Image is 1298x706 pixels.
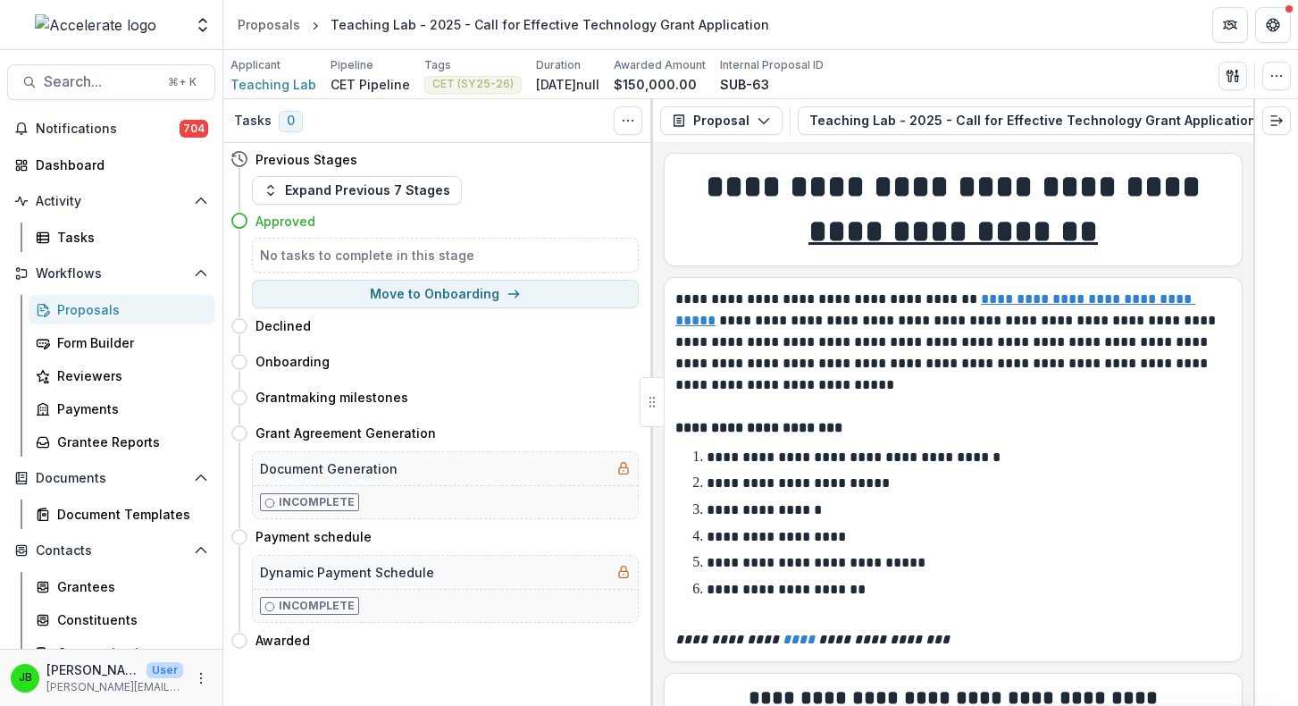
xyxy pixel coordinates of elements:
a: Proposals [230,12,307,38]
p: SUB-63 [720,75,769,94]
p: [DATE]null [536,75,599,94]
h4: Grantmaking milestones [255,388,408,407]
p: [PERSON_NAME] [46,660,139,679]
div: Jennifer Bronson [19,672,32,684]
a: Grantees [29,572,215,601]
a: Grantee Reports [29,427,215,457]
button: Expand right [1262,106,1291,135]
button: Toggle View Cancelled Tasks [614,106,642,135]
p: Internal Proposal ID [720,57,824,73]
span: Workflows [36,266,187,282]
h4: Grant Agreement Generation [255,424,436,442]
h3: Tasks [234,113,272,129]
a: Communications [29,638,215,668]
span: Search... [44,73,157,90]
button: Partners [1212,7,1248,43]
span: CET (SY25-26) [432,78,514,90]
a: Teaching Lab [230,75,316,94]
h4: Previous Stages [255,150,357,169]
a: Document Templates [29,500,215,529]
p: $150,000.00 [614,75,697,94]
p: Applicant [230,57,281,73]
button: Open Workflows [7,259,215,288]
h4: Approved [255,212,315,231]
a: Payments [29,394,215,424]
p: CET Pipeline [331,75,410,94]
a: Reviewers [29,361,215,391]
p: Tags [424,57,451,73]
span: 704 [180,120,208,138]
button: Get Help [1255,7,1291,43]
span: Contacts [36,543,187,559]
img: Accelerate logo [35,14,156,36]
h4: Onboarding [255,352,330,371]
h4: Awarded [255,631,310,650]
a: Dashboard [7,150,215,180]
a: Proposals [29,295,215,324]
button: Open Contacts [7,536,215,565]
span: Activity [36,194,187,209]
a: Tasks [29,223,215,252]
button: Move to Onboarding [252,280,639,308]
div: Tasks [57,228,201,247]
button: Search... [7,64,215,100]
h5: Dynamic Payment Schedule [260,563,434,582]
button: Open Documents [7,464,215,492]
div: Proposals [57,300,201,319]
div: Form Builder [57,333,201,352]
p: Incomplete [279,494,355,510]
div: Teaching Lab - 2025 - Call for Effective Technology Grant Application [331,15,769,34]
button: Expand Previous 7 Stages [252,176,462,205]
div: Constituents [57,610,201,629]
h5: No tasks to complete in this stage [260,246,631,265]
button: Proposal [660,106,783,135]
p: Pipeline [331,57,373,73]
p: Awarded Amount [614,57,706,73]
nav: breadcrumb [230,12,776,38]
div: Reviewers [57,366,201,385]
span: Documents [36,471,187,486]
div: Communications [57,643,201,662]
p: User [147,662,183,678]
button: Notifications704 [7,114,215,143]
div: Grantees [57,577,201,596]
div: Document Templates [57,505,201,524]
div: Grantee Reports [57,433,201,451]
h5: Document Generation [260,459,398,478]
a: Constituents [29,605,215,635]
button: Open entity switcher [190,7,215,43]
span: 0 [279,111,303,132]
span: Notifications [36,122,180,137]
p: [PERSON_NAME][EMAIL_ADDRESS][PERSON_NAME][DOMAIN_NAME] [46,679,183,695]
h4: Declined [255,316,311,335]
div: Payments [57,399,201,418]
button: Open Activity [7,187,215,215]
p: Incomplete [279,598,355,614]
a: Form Builder [29,328,215,357]
h4: Payment schedule [255,527,372,546]
div: Dashboard [36,155,201,174]
button: More [190,668,212,689]
div: ⌘ + K [164,72,200,92]
div: Proposals [238,15,300,34]
p: Duration [536,57,581,73]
